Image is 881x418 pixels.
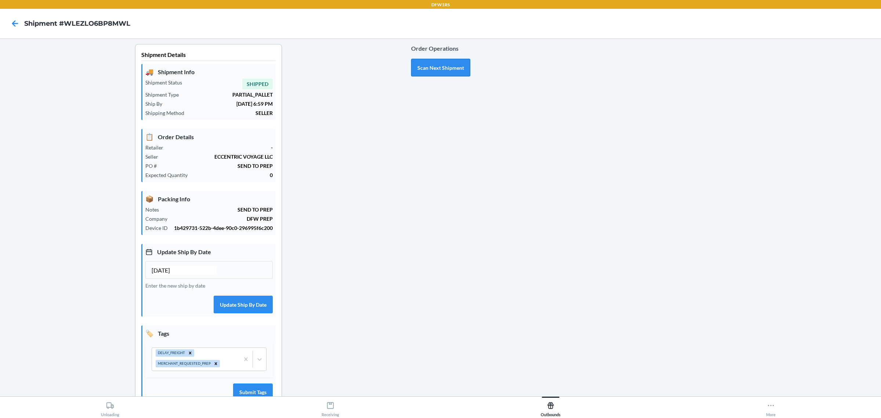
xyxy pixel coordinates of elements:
[322,399,339,417] div: Receiving
[156,360,212,367] div: MERCHANT_REQUESTED_PREP
[145,328,273,338] p: Tags
[145,67,153,77] span: 🚚
[165,206,273,213] p: SEND TO PREP
[164,153,273,161] p: ECCENTRIC VOYAGE LLC
[145,162,163,170] p: PO #
[220,397,440,417] button: Receiving
[214,296,273,313] button: Update Ship By Date
[145,79,188,86] p: Shipment Status
[145,144,169,151] p: Retailer
[145,224,174,232] p: Device ID
[152,266,217,275] input: MM/DD/YYYY
[193,171,273,179] p: 0
[440,397,661,417] button: Outbounds
[431,1,450,8] p: DFW1RS
[411,59,470,76] button: Scan Next Shipment
[190,109,273,117] p: SELLER
[661,397,881,417] button: More
[145,171,193,179] p: Expected Quantity
[101,399,119,417] div: Unloading
[145,109,190,117] p: Shipping Method
[145,132,153,142] span: 📋
[185,91,273,98] p: PARTIAL_PALLET
[145,247,273,257] p: Update Ship By Date
[145,91,185,98] p: Shipment Type
[145,215,173,223] p: Company
[145,153,164,161] p: Seller
[541,399,561,417] div: Outbounds
[141,50,276,61] p: Shipment Details
[233,383,273,401] button: Submit Tags
[174,224,273,232] p: 1b429731-522b-4dee-90c0-296995f6c200
[145,194,273,204] p: Packing Info
[145,194,153,204] span: 📦
[145,132,273,142] p: Order Details
[168,100,273,108] p: [DATE] 6:59 PM
[156,349,186,357] div: DELAY_FREIGHT
[145,206,165,213] p: Notes
[163,162,273,170] p: SEND TO PREP
[411,44,470,53] p: Order Operations
[145,67,273,77] p: Shipment Info
[145,328,153,338] span: 🏷️
[145,282,273,289] p: Enter the new ship by date
[24,19,130,28] h4: Shipment #WLEZLO6BP8MWL
[173,215,273,223] p: DFW PREP
[242,79,273,89] span: SHIPPED
[766,399,776,417] div: More
[145,100,168,108] p: Ship By
[169,144,273,151] p: -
